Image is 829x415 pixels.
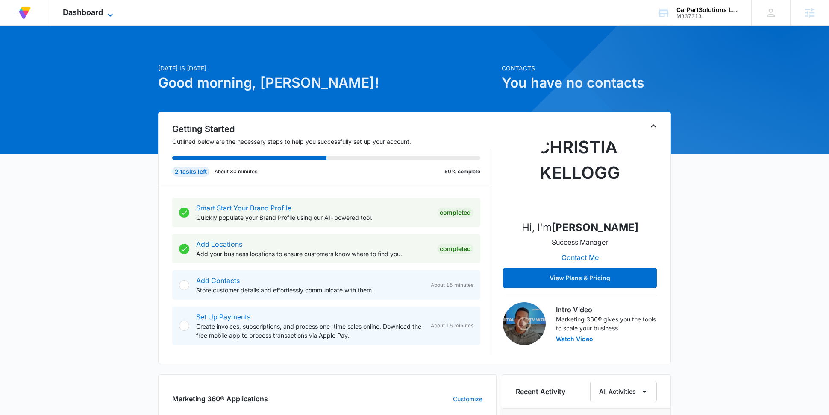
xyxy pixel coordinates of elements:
[503,268,657,288] button: View Plans & Pricing
[437,207,473,218] div: Completed
[552,237,608,247] p: Success Manager
[516,386,565,397] h6: Recent Activity
[590,381,657,402] button: All Activities
[196,313,250,321] a: Set Up Payments
[537,128,623,213] img: Christian Kellogg
[196,204,291,212] a: Smart Start Your Brand Profile
[172,123,491,135] h2: Getting Started
[556,315,657,333] p: Marketing 360® gives you the tools to scale your business.
[556,336,593,342] button: Watch Video
[196,249,430,258] p: Add your business locations to ensure customers know where to find you.
[648,121,658,131] button: Toggle Collapse
[502,64,671,73] p: Contacts
[196,322,424,340] p: Create invoices, subscriptions, and process one-time sales online. Download the free mobile app t...
[676,6,739,13] div: account name
[503,302,546,345] img: Intro Video
[431,281,473,289] span: About 15 minutes
[158,73,497,93] h1: Good morning, [PERSON_NAME]!
[453,395,482,403] a: Customize
[437,244,473,254] div: Completed
[552,221,638,234] strong: [PERSON_NAME]
[172,137,491,146] p: Outlined below are the necessary steps to help you successfully set up your account.
[196,286,424,295] p: Store customer details and effortlessly communicate with them.
[196,240,242,248] a: Add Locations
[522,220,638,235] p: Hi, I'm
[676,13,739,19] div: account id
[158,64,497,73] p: [DATE] is [DATE]
[172,394,268,404] h2: Marketing 360® Applications
[431,322,473,330] span: About 15 minutes
[63,8,103,17] span: Dashboard
[215,168,257,175] p: About 30 minutes
[502,73,671,93] h1: You have no contacts
[172,167,209,177] div: 2 tasks left
[196,276,240,285] a: Add Contacts
[444,168,480,175] p: 50% complete
[556,304,657,315] h3: Intro Video
[196,213,430,222] p: Quickly populate your Brand Profile using our AI-powered tool.
[553,247,607,268] button: Contact Me
[17,5,32,20] img: Volusion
